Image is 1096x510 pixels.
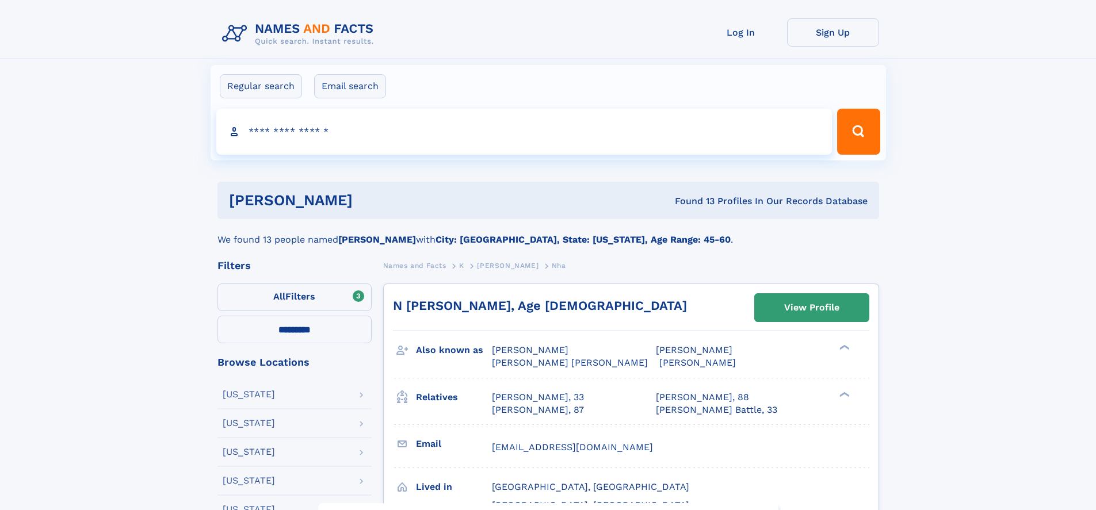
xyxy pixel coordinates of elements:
[477,258,539,273] a: [PERSON_NAME]
[837,109,880,155] button: Search Button
[217,219,879,247] div: We found 13 people named with .
[217,357,372,367] div: Browse Locations
[393,298,687,313] a: N [PERSON_NAME], Age [DEMOGRAPHIC_DATA]
[338,234,416,245] b: [PERSON_NAME]
[416,340,492,360] h3: Also known as
[416,434,492,454] h3: Email
[223,390,275,399] div: [US_STATE]
[459,262,464,270] span: K
[787,18,879,47] a: Sign Up
[552,262,566,270] span: Nha
[217,283,372,311] label: Filters
[223,476,275,485] div: [US_STATE]
[784,294,839,321] div: View Profile
[217,260,372,271] div: Filters
[656,344,732,355] span: [PERSON_NAME]
[223,419,275,428] div: [US_STATE]
[755,294,869,321] a: View Profile
[459,258,464,273] a: K
[229,193,514,208] h1: [PERSON_NAME]
[492,404,584,416] a: [PERSON_NAME], 87
[477,262,539,270] span: [PERSON_NAME]
[220,74,302,98] label: Regular search
[837,390,850,398] div: ❯
[492,391,584,404] a: [PERSON_NAME], 33
[492,442,653,453] span: [EMAIL_ADDRESS][DOMAIN_NAME]
[695,18,787,47] a: Log In
[492,357,648,368] span: [PERSON_NAME] [PERSON_NAME]
[314,74,386,98] label: Email search
[659,357,736,368] span: [PERSON_NAME]
[492,344,568,355] span: [PERSON_NAME]
[514,195,868,208] div: Found 13 Profiles In Our Records Database
[223,447,275,457] div: [US_STATE]
[656,404,777,416] a: [PERSON_NAME] Battle, 33
[416,477,492,497] h3: Lived in
[656,391,749,404] a: [PERSON_NAME], 88
[217,18,383,49] img: Logo Names and Facts
[436,234,731,245] b: City: [GEOGRAPHIC_DATA], State: [US_STATE], Age Range: 45-60
[492,481,689,492] span: [GEOGRAPHIC_DATA], [GEOGRAPHIC_DATA]
[273,291,285,302] span: All
[383,258,446,273] a: Names and Facts
[216,109,832,155] input: search input
[416,388,492,407] h3: Relatives
[837,344,850,351] div: ❯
